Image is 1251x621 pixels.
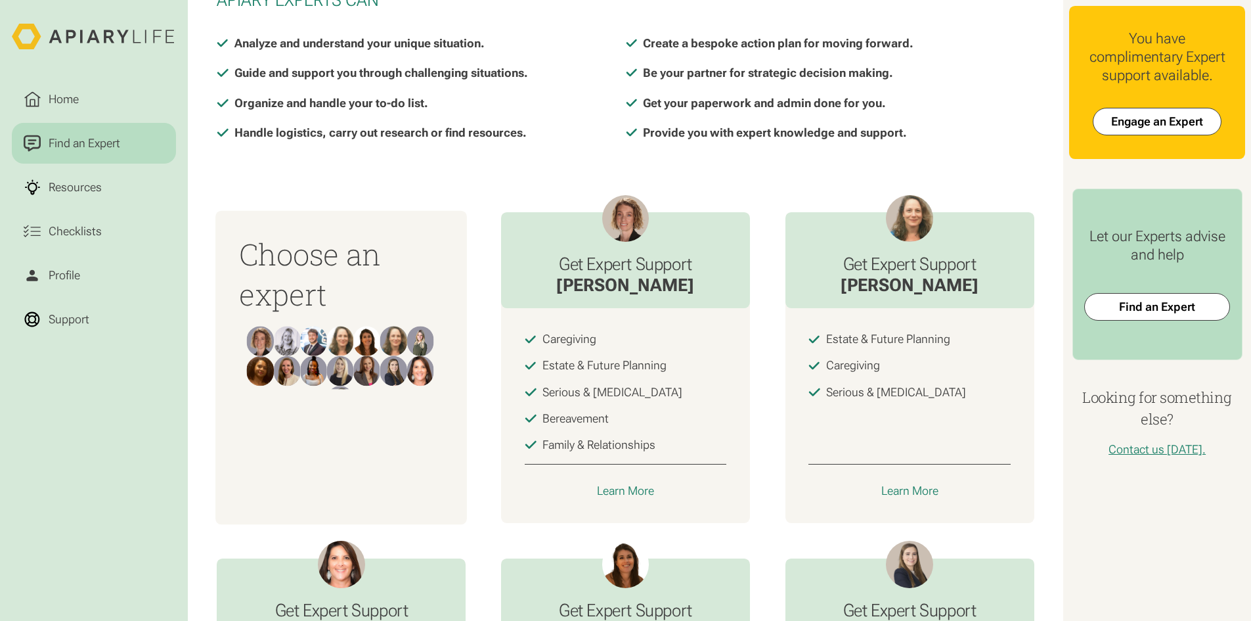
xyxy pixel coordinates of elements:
div: Serious & [MEDICAL_DATA] [826,385,966,400]
div: Organize and handle your to-do list. [234,94,428,112]
a: Find an Expert [12,123,176,164]
h3: Get Expert Support [556,254,694,275]
div: [PERSON_NAME] [841,275,978,297]
a: Home [12,79,176,120]
div: Provide you with expert knowledge and support. [643,124,907,142]
a: Engage an Expert [1093,108,1221,135]
div: Get your paperwork and admin done for you. [643,94,886,112]
div: Caregiving [542,332,596,346]
a: Contact us [DATE]. [1108,442,1206,456]
div: Family & Relationships [542,438,655,452]
div: You have complimentary Expert support available. [1081,30,1233,85]
h3: Get Expert Support [841,600,978,621]
a: Learn More [525,482,727,500]
a: Learn More [808,482,1011,500]
div: Support [45,311,92,329]
a: Profile [12,255,176,296]
h3: Get Expert Support [556,600,694,621]
div: Let our Experts advise and help [1084,227,1229,264]
div: [PERSON_NAME] [556,275,694,297]
div: Profile [45,267,83,285]
h4: Looking for something else? [1069,386,1245,430]
div: Be your partner for strategic decision making. [643,64,893,82]
a: Resources [12,167,176,208]
div: Bereavement [542,411,609,426]
div: Learn More [881,484,938,498]
h3: Get Expert Support [273,600,410,621]
a: Support [12,299,176,340]
div: Estate & Future Planning [542,358,667,373]
div: Guide and support you through challenging situations. [234,64,528,82]
div: Analyze and understand your unique situation. [234,34,485,53]
div: Home [45,91,81,108]
div: Learn More [597,484,654,498]
div: Find an Expert [45,135,123,152]
h3: Get Expert Support [841,254,978,275]
div: Resources [45,179,104,196]
div: Caregiving [826,358,880,373]
h3: Choose an expert [240,235,444,315]
div: Handle logistics, carry out research or find resources. [234,124,527,142]
div: Create a bespoke action plan for moving forward. [643,34,913,53]
div: Estate & Future Planning [826,332,950,346]
a: Find an Expert [1084,293,1229,321]
a: Checklists [12,211,176,252]
div: Checklists [45,223,104,241]
div: Serious & [MEDICAL_DATA] [542,385,682,400]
